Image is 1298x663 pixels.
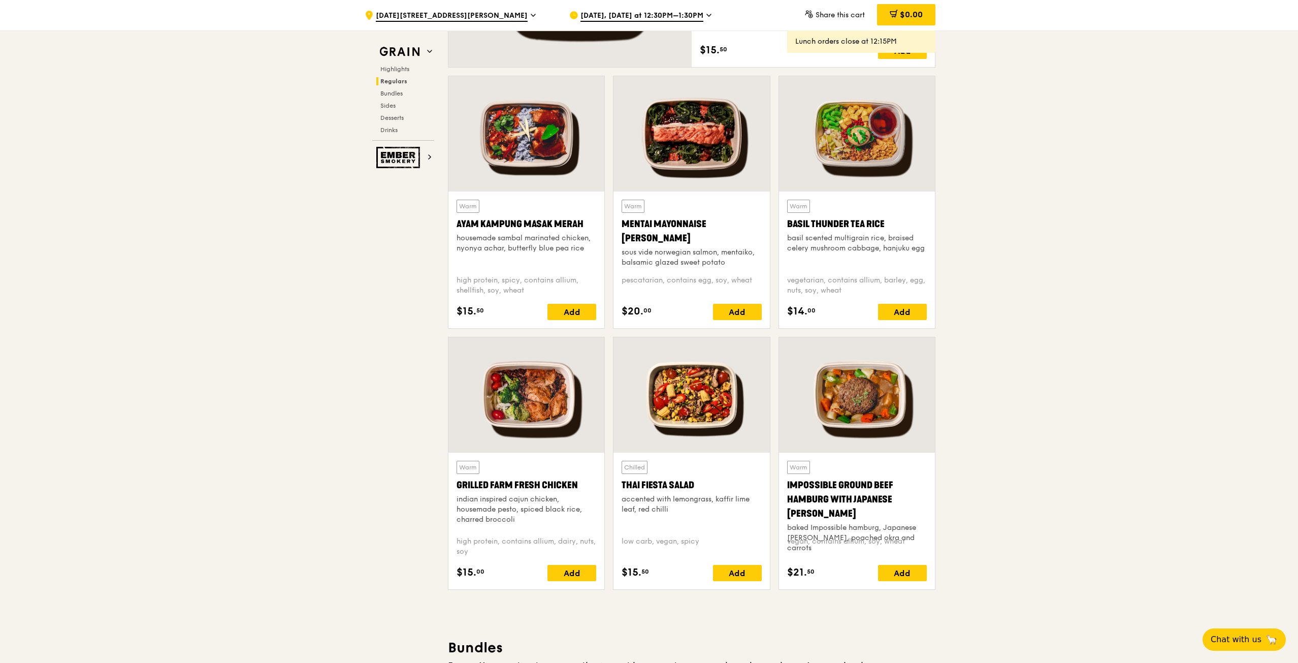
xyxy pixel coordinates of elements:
span: $0.00 [900,10,923,19]
span: $20. [622,304,643,319]
button: Chat with us🦙 [1203,628,1286,651]
span: Regulars [380,78,407,85]
div: Grilled Farm Fresh Chicken [457,478,596,492]
div: Impossible Ground Beef Hamburg with Japanese [PERSON_NAME] [787,478,927,521]
span: $15. [700,43,720,58]
span: 00 [807,306,816,314]
div: Basil Thunder Tea Rice [787,217,927,231]
div: Add [878,43,927,59]
div: Ayam Kampung Masak Merah [457,217,596,231]
span: [DATE][STREET_ADDRESS][PERSON_NAME] [376,11,528,22]
span: $21. [787,565,807,580]
div: Mentai Mayonnaise [PERSON_NAME] [622,217,761,245]
span: 00 [643,306,652,314]
span: 50 [641,567,649,576]
span: $14. [787,304,807,319]
div: high protein, contains allium, dairy, nuts, soy [457,536,596,557]
div: Warm [787,200,810,213]
div: accented with lemongrass, kaffir lime leaf, red chilli [622,494,761,515]
div: baked Impossible hamburg, Japanese [PERSON_NAME], poached okra and carrots [787,523,927,553]
span: Chat with us [1211,634,1261,646]
span: 50 [476,306,484,314]
span: 🦙 [1265,634,1278,646]
div: Add [713,565,762,581]
span: 50 [720,45,727,53]
div: Warm [457,461,479,474]
span: Highlights [380,66,409,73]
div: Add [878,304,927,320]
span: Bundles [380,90,403,97]
div: Add [878,565,927,581]
span: Desserts [380,114,404,121]
div: vegetarian, contains allium, barley, egg, nuts, soy, wheat [787,275,927,296]
div: pescatarian, contains egg, soy, wheat [622,275,761,296]
div: Add [547,565,596,581]
div: Warm [622,200,644,213]
span: Share this cart [816,11,865,19]
div: sous vide norwegian salmon, mentaiko, balsamic glazed sweet potato [622,247,761,268]
span: Sides [380,102,396,109]
div: indian inspired cajun chicken, housemade pesto, spiced black rice, charred broccoli [457,494,596,525]
div: Thai Fiesta Salad [622,478,761,492]
span: 00 [476,567,484,576]
div: Chilled [622,461,647,474]
div: housemade sambal marinated chicken, nyonya achar, butterfly blue pea rice [457,233,596,254]
div: Add [547,304,596,320]
img: Ember Smokery web logo [376,147,423,168]
span: 50 [807,567,815,576]
span: $15. [457,565,476,580]
div: vegan, contains allium, soy, wheat [787,536,927,557]
span: [DATE], [DATE] at 12:30PM–1:30PM [580,11,703,22]
h3: Bundles [448,639,935,657]
div: Add [713,304,762,320]
div: Lunch orders close at 12:15PM [795,37,927,47]
img: Grain web logo [376,43,423,61]
div: Warm [457,200,479,213]
div: high protein, spicy, contains allium, shellfish, soy, wheat [457,275,596,296]
span: $15. [622,565,641,580]
span: $15. [457,304,476,319]
div: low carb, vegan, spicy [622,536,761,557]
div: basil scented multigrain rice, braised celery mushroom cabbage, hanjuku egg [787,233,927,254]
div: Warm [787,461,810,474]
span: Drinks [380,127,398,134]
